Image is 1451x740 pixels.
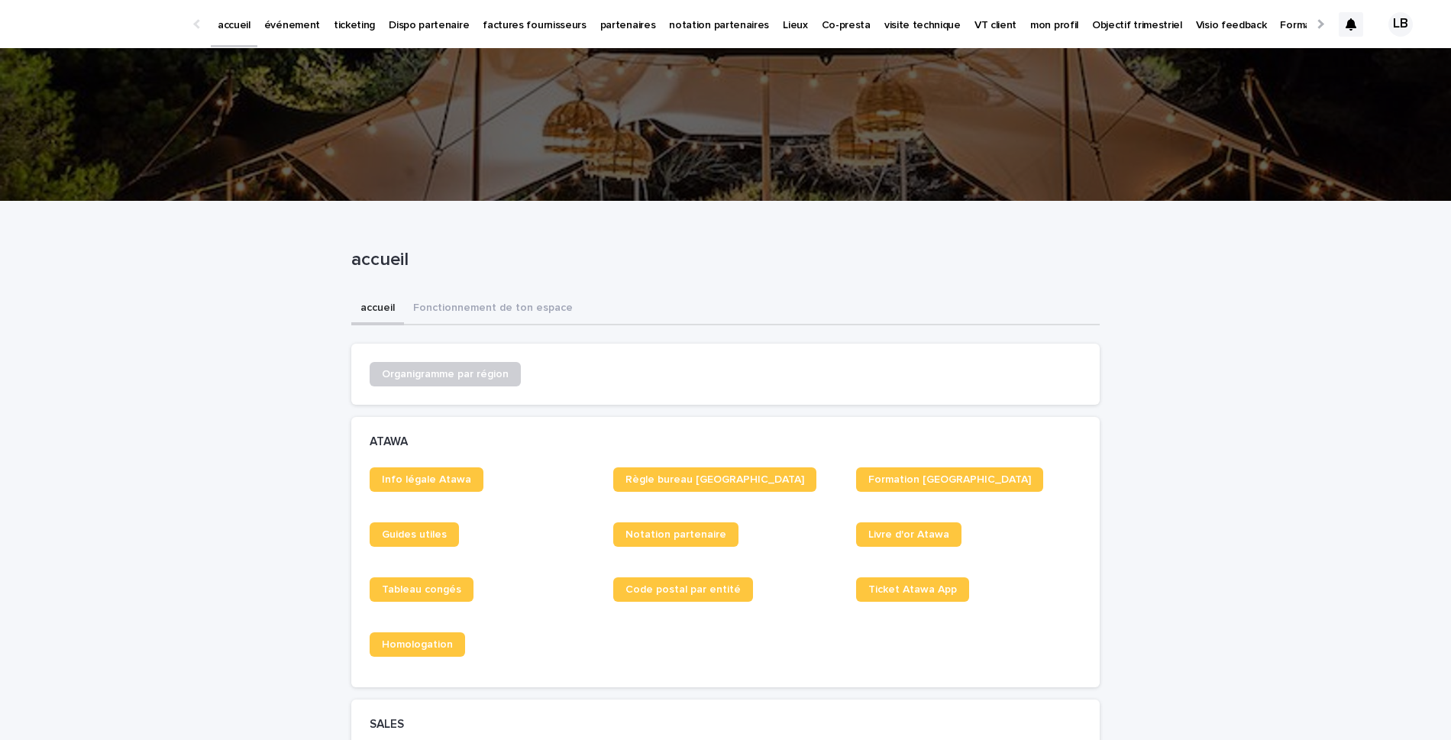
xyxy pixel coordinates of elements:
[868,584,957,595] span: Ticket Atawa App
[382,584,461,595] span: Tableau congés
[382,639,453,650] span: Homologation
[370,577,473,602] a: Tableau congés
[382,369,509,380] span: Organigramme par région
[404,293,582,325] button: Fonctionnement de ton espace
[868,474,1031,485] span: Formation [GEOGRAPHIC_DATA]
[613,467,816,492] a: Règle bureau [GEOGRAPHIC_DATA]
[856,577,969,602] a: Ticket Atawa App
[351,249,1094,271] p: accueil
[370,718,404,732] h2: SALES
[351,293,404,325] button: accueil
[382,474,471,485] span: Info légale Atawa
[370,522,459,547] a: Guides utiles
[613,522,738,547] a: Notation partenaire
[868,529,949,540] span: Livre d'or Atawa
[625,474,804,485] span: Règle bureau [GEOGRAPHIC_DATA]
[370,362,521,386] a: Organigramme par région
[856,467,1043,492] a: Formation [GEOGRAPHIC_DATA]
[625,584,741,595] span: Code postal par entité
[613,577,753,602] a: Code postal par entité
[382,529,447,540] span: Guides utiles
[1388,12,1413,37] div: LB
[370,435,408,449] h2: ATAWA
[625,529,726,540] span: Notation partenaire
[370,632,465,657] a: Homologation
[31,9,179,40] img: Ls34BcGeRexTGTNfXpUC
[856,522,961,547] a: Livre d'or Atawa
[370,467,483,492] a: Info légale Atawa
